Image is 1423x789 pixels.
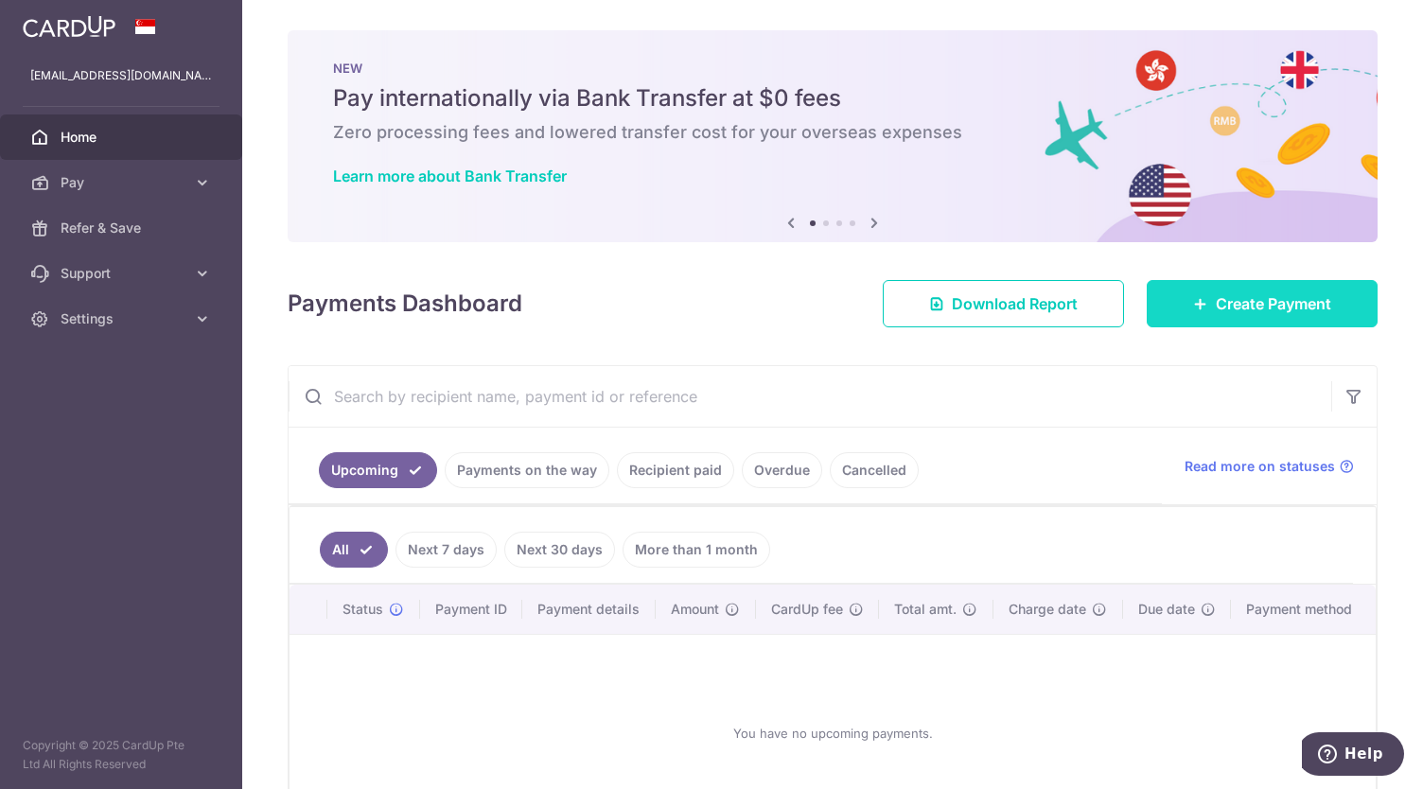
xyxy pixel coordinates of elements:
img: Bank transfer banner [288,30,1378,242]
h5: Pay internationally via Bank Transfer at $0 fees [333,83,1332,114]
span: CardUp fee [771,600,843,619]
a: Read more on statuses [1185,457,1354,476]
a: Create Payment [1147,280,1378,327]
a: Next 7 days [395,532,497,568]
a: Payments on the way [445,452,609,488]
span: Settings [61,309,185,328]
iframe: Opens a widget where you can find more information [1302,732,1404,780]
a: Recipient paid [617,452,734,488]
img: CardUp [23,15,115,38]
th: Payment details [522,585,656,634]
h4: Payments Dashboard [288,287,522,321]
a: More than 1 month [623,532,770,568]
span: Status [343,600,383,619]
span: Home [61,128,185,147]
a: Next 30 days [504,532,615,568]
th: Payment method [1231,585,1376,634]
p: [EMAIL_ADDRESS][DOMAIN_NAME] [30,66,212,85]
input: Search by recipient name, payment id or reference [289,366,1331,427]
a: Cancelled [830,452,919,488]
a: Learn more about Bank Transfer [333,167,567,185]
span: Pay [61,173,185,192]
span: Read more on statuses [1185,457,1335,476]
p: NEW [333,61,1332,76]
a: Download Report [883,280,1124,327]
th: Payment ID [420,585,523,634]
span: Due date [1138,600,1195,619]
span: Refer & Save [61,219,185,237]
span: Total amt. [894,600,957,619]
a: Overdue [742,452,822,488]
span: Create Payment [1216,292,1331,315]
span: Support [61,264,185,283]
a: All [320,532,388,568]
a: Upcoming [319,452,437,488]
span: Download Report [952,292,1078,315]
span: Charge date [1009,600,1086,619]
h6: Zero processing fees and lowered transfer cost for your overseas expenses [333,121,1332,144]
span: Amount [671,600,719,619]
